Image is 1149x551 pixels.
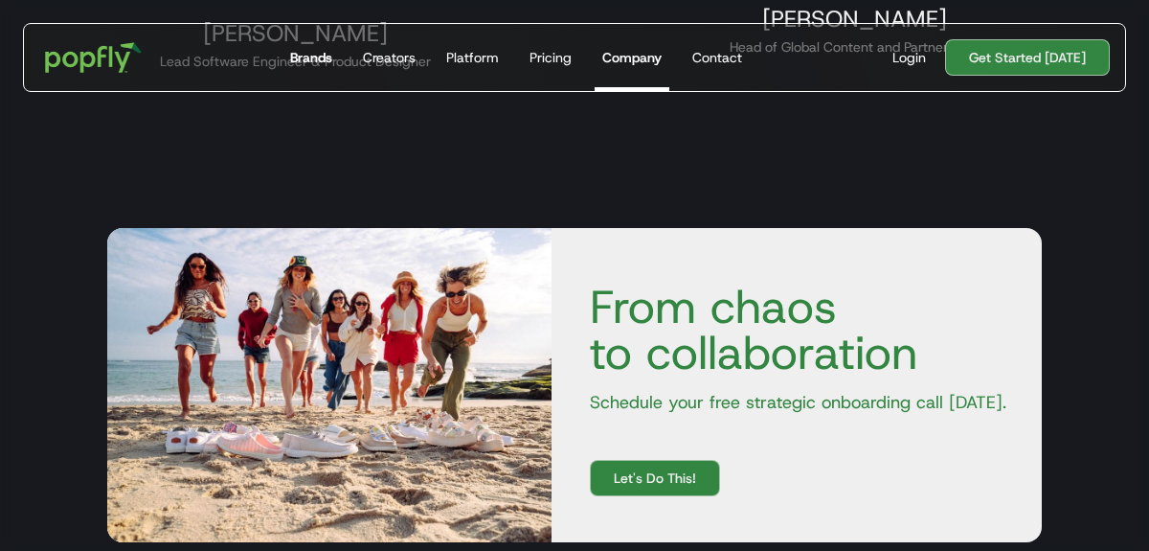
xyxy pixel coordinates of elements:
div: Creators [363,48,416,67]
div: Contact [692,48,742,67]
div: [PERSON_NAME] [692,5,1015,34]
div: [PERSON_NAME] [133,19,456,48]
div: Login [892,48,926,67]
p: Schedule your free strategic onboarding call [DATE]. [574,391,1019,414]
a: Login [885,48,934,67]
a: Get Started [DATE] [945,39,1110,76]
a: Pricing [522,24,579,91]
div: Company [602,48,662,67]
div: Pricing [529,48,572,67]
a: Platform [439,24,507,91]
a: home [32,29,155,86]
a: Contact [685,24,750,91]
a: Company [595,24,669,91]
a: Brands [282,24,340,91]
a: Creators [355,24,423,91]
div: Brands [290,48,332,67]
a: Let's Do This! [590,460,720,496]
h4: From chaos to collaboration [574,284,1019,376]
div: Platform [446,48,499,67]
